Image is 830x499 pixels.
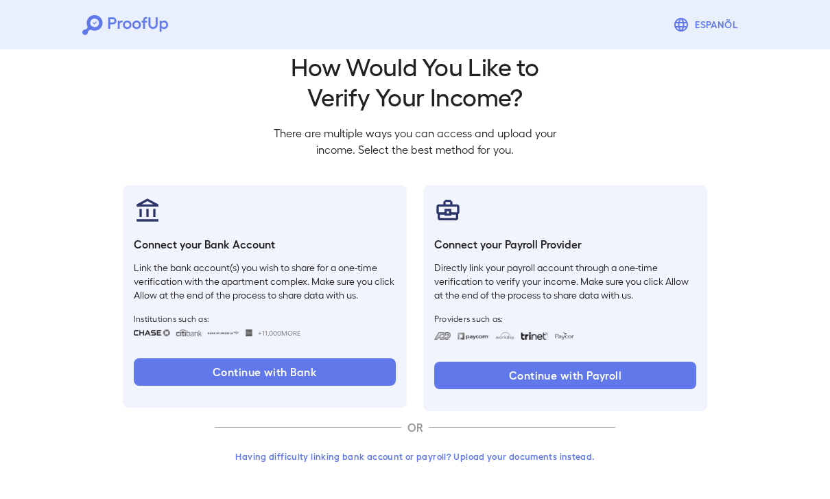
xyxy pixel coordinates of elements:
img: paycom.svg [457,332,490,340]
span: Providers such as: [434,313,696,324]
img: bankAccount.svg [134,196,161,224]
span: +11,000 More [258,327,300,338]
img: paycon.svg [554,332,575,340]
button: Espanõl [667,11,748,38]
img: citibank.svg [176,329,202,336]
button: Continue with Bank [134,358,396,386]
p: There are multiple ways you can access and upload your income. Select the best method for you. [263,125,567,158]
h2: How Would You Like to Verify Your Income? [263,51,567,111]
span: Institutions such as: [134,313,396,324]
p: OR [401,419,429,436]
img: bankOfAmerica.svg [207,329,240,336]
img: chase.svg [134,329,170,336]
h6: Connect your Payroll Provider [434,236,696,253]
p: Directly link your payroll account through a one-time verification to verify your income. Make su... [434,261,696,302]
img: workday.svg [495,332,515,340]
img: payrollProvider.svg [434,196,462,224]
button: Continue with Payroll [434,362,696,389]
button: Having difficulty linking bank account or payroll? Upload your documents instead. [215,444,615,469]
img: wellsfargo.svg [246,329,253,336]
img: adp.svg [434,332,451,340]
p: Link the bank account(s) you wish to share for a one-time verification with the apartment complex... [134,261,396,302]
h6: Connect your Bank Account [134,236,396,253]
img: trinet.svg [521,332,548,340]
